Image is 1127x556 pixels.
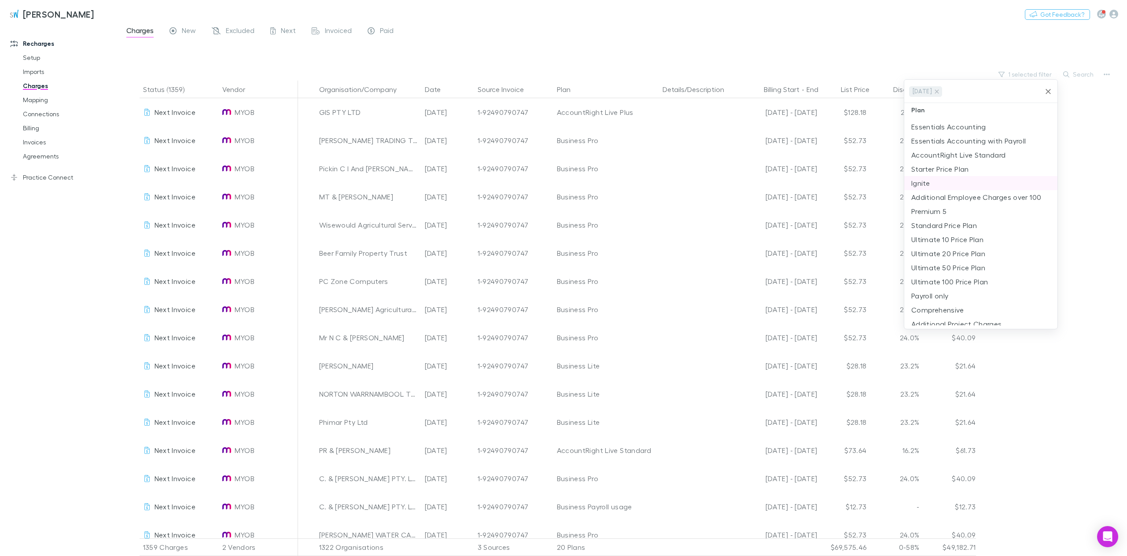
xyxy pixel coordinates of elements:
[904,162,1057,176] li: Starter Price Plan
[1097,526,1118,547] div: Open Intercom Messenger
[904,134,1057,148] li: Essentials Accounting with Payroll
[904,204,1057,218] li: Premium 5
[904,317,1057,331] li: Additional Project Charges
[904,218,1057,232] li: Standard Price Plan
[904,261,1057,275] li: Ultimate 50 Price Plan
[904,148,1057,162] li: AccountRight Live Standard
[904,275,1057,289] li: Ultimate 100 Price Plan
[910,86,935,96] span: [DATE]
[1042,85,1054,98] button: Clear
[909,86,942,97] div: [DATE]
[904,232,1057,247] li: Ultimate 10 Price Plan
[904,303,1057,317] li: Comprehensive
[904,190,1057,204] li: Additional Employee Charges over 100
[904,176,1057,190] li: Ignite
[904,289,1057,303] li: Payroll only
[904,120,1057,134] li: Essentials Accounting
[904,247,1057,261] li: Ultimate 20 Price Plan
[904,99,1057,121] div: Plan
